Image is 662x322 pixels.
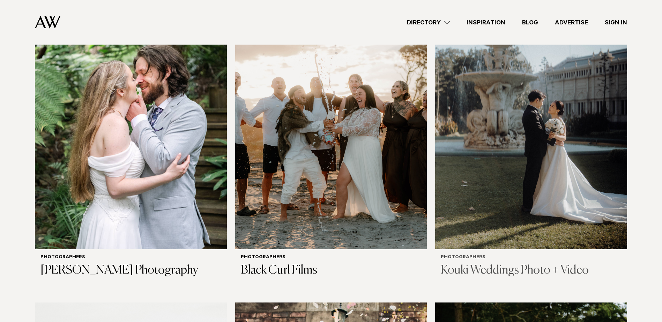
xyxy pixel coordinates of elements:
[458,18,514,27] a: Inspiration
[399,18,458,27] a: Directory
[441,263,622,278] h3: Kouki Weddings Photo + Video
[546,18,596,27] a: Advertise
[40,263,221,278] h3: [PERSON_NAME] Photography
[596,18,635,27] a: Sign In
[514,18,546,27] a: Blog
[441,255,622,261] h6: Photographers
[241,263,422,278] h3: Black Curl Films
[241,255,422,261] h6: Photographers
[40,255,221,261] h6: Photographers
[35,16,60,29] img: Auckland Weddings Logo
